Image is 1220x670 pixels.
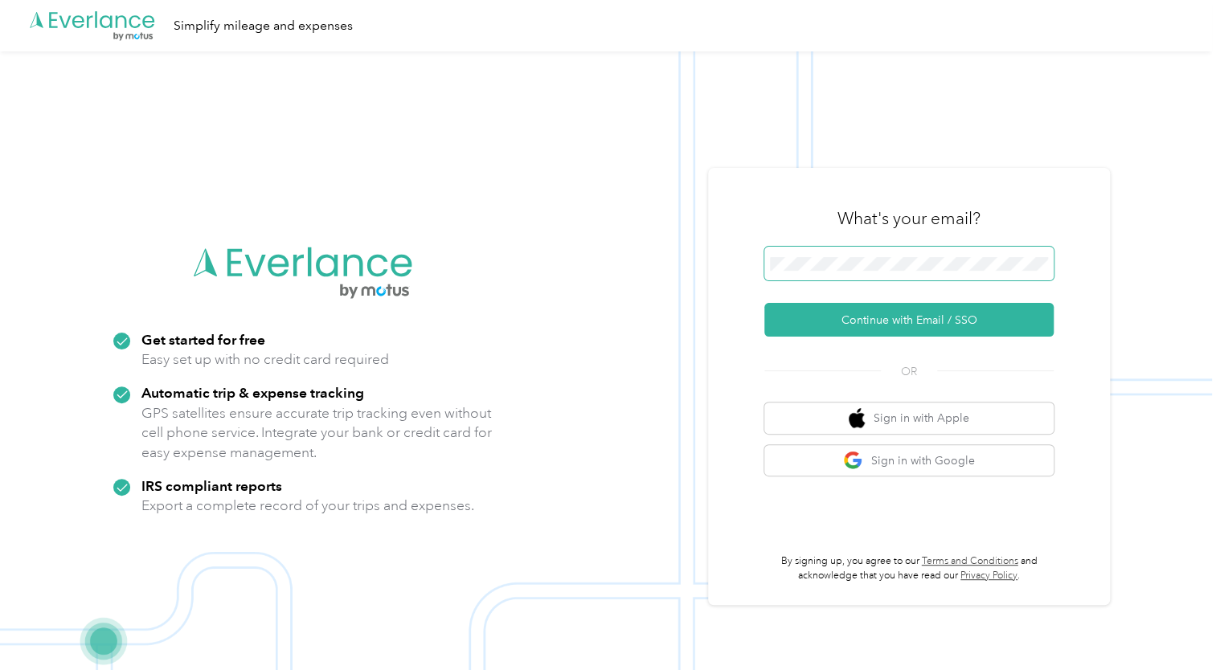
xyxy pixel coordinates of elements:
[141,331,265,348] strong: Get started for free
[922,555,1018,567] a: Terms and Conditions
[141,496,474,516] p: Export a complete record of your trips and expenses.
[881,363,937,380] span: OR
[141,403,493,463] p: GPS satellites ensure accurate trip tracking even without cell phone service. Integrate your bank...
[141,349,389,370] p: Easy set up with no credit card required
[174,16,353,36] div: Simplify mileage and expenses
[141,384,364,401] strong: Automatic trip & expense tracking
[843,451,863,471] img: google logo
[837,207,981,230] h3: What's your email?
[764,445,1054,476] button: google logoSign in with Google
[764,554,1054,582] p: By signing up, you agree to our and acknowledge that you have read our .
[141,477,282,494] strong: IRS compliant reports
[960,570,1017,582] a: Privacy Policy
[764,303,1054,337] button: Continue with Email / SSO
[764,402,1054,434] button: apple logoSign in with Apple
[849,408,865,428] img: apple logo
